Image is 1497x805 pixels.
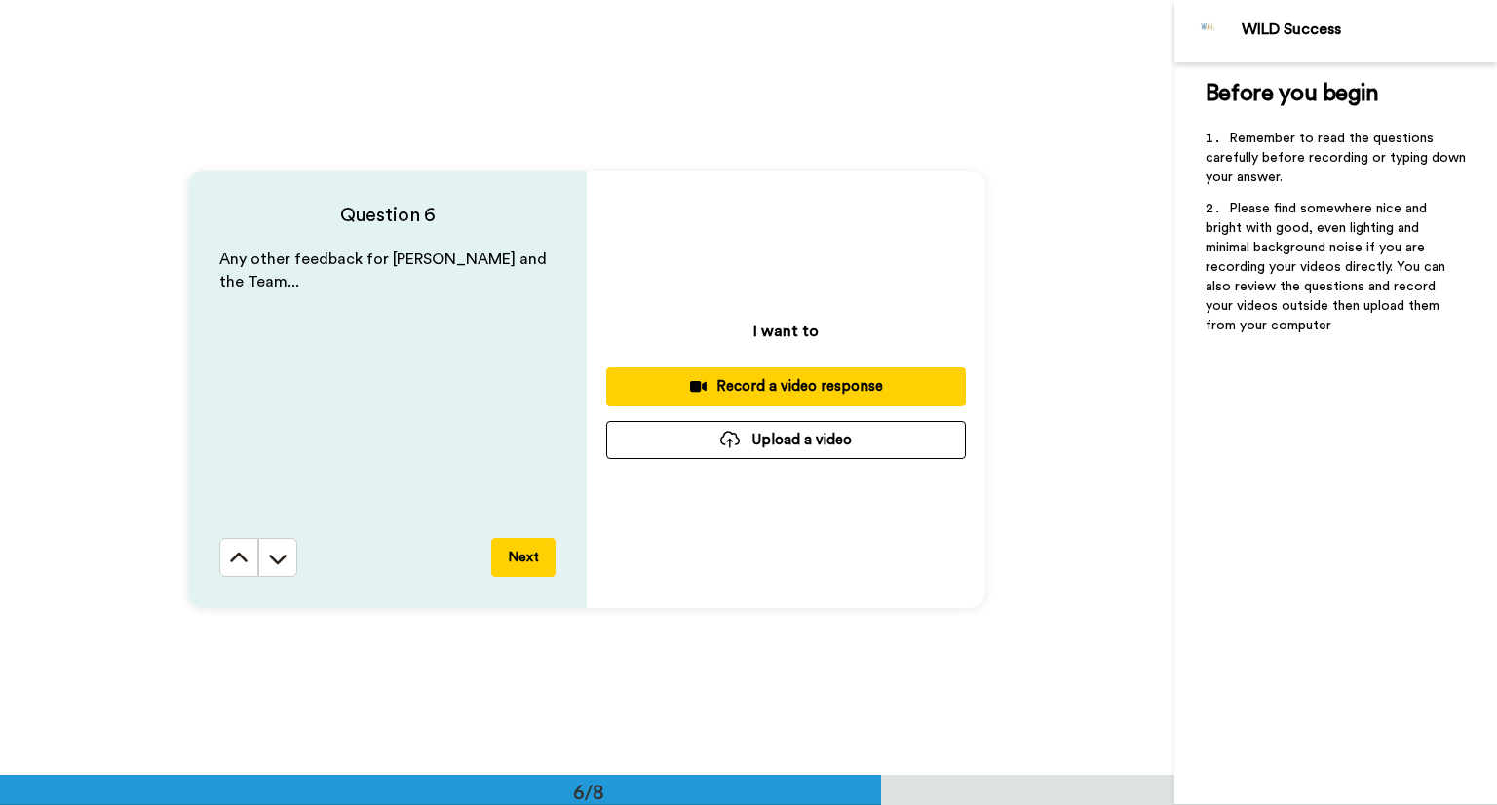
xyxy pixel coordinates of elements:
[1206,132,1470,184] span: Remember to read the questions carefully before recording or typing down your answer.
[1206,202,1449,332] span: Please find somewhere nice and bright with good, even lighting and minimal background noise if yo...
[1185,8,1232,55] img: Profile Image
[1206,82,1378,105] span: Before you begin
[491,538,556,577] button: Next
[622,376,950,397] div: Record a video response
[219,251,551,289] span: Any other feedback for [PERSON_NAME] and the Team...
[753,320,819,343] p: I want to
[606,421,966,459] button: Upload a video
[606,367,966,405] button: Record a video response
[1242,20,1496,39] div: WILD Success
[219,202,556,229] h4: Question 6
[542,778,635,805] div: 6/8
